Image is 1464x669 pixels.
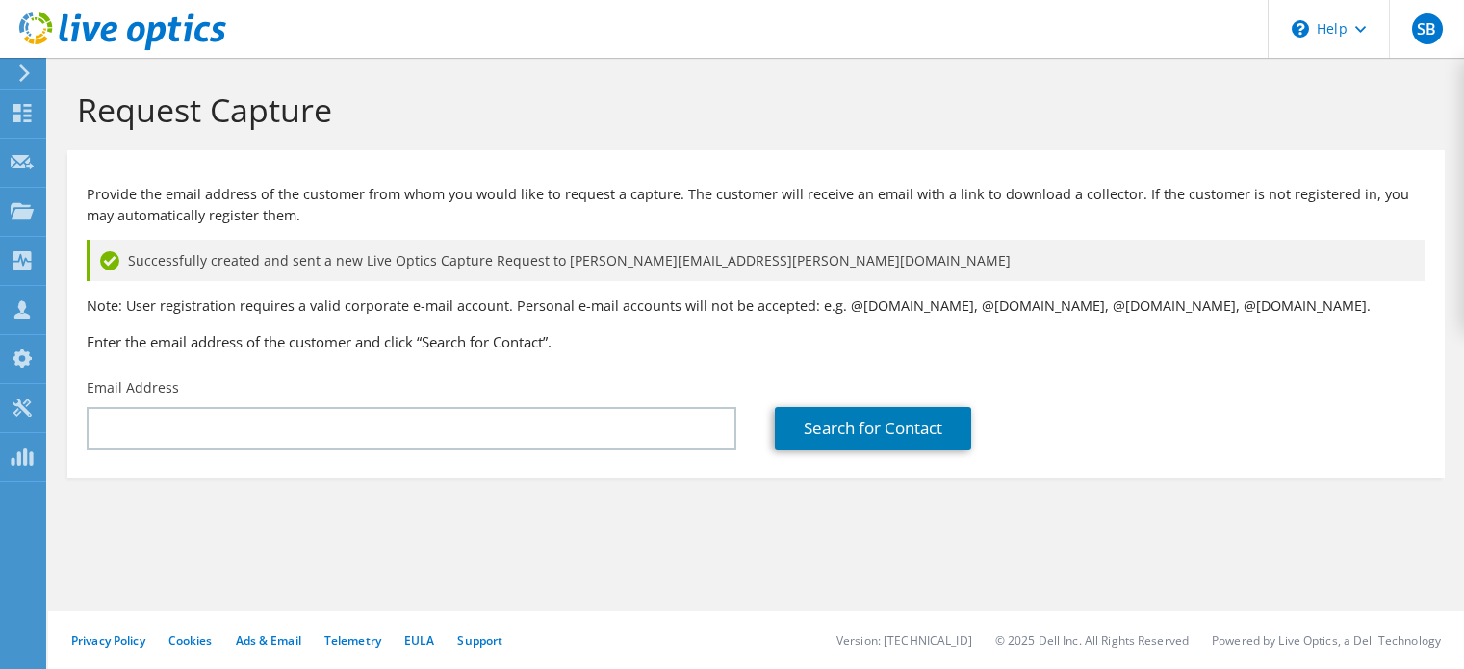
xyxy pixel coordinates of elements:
[87,378,179,398] label: Email Address
[236,632,301,649] a: Ads & Email
[775,407,971,450] a: Search for Contact
[324,632,381,649] a: Telemetry
[87,184,1425,226] p: Provide the email address of the customer from whom you would like to request a capture. The cust...
[87,331,1425,352] h3: Enter the email address of the customer and click “Search for Contact”.
[404,632,434,649] a: EULA
[71,632,145,649] a: Privacy Policy
[168,632,213,649] a: Cookies
[1212,632,1441,649] li: Powered by Live Optics, a Dell Technology
[128,250,1011,271] span: Successfully created and sent a new Live Optics Capture Request to [PERSON_NAME][EMAIL_ADDRESS][P...
[77,90,1425,130] h1: Request Capture
[87,296,1425,317] p: Note: User registration requires a valid corporate e-mail account. Personal e-mail accounts will ...
[457,632,502,649] a: Support
[1292,20,1309,38] svg: \n
[836,632,972,649] li: Version: [TECHNICAL_ID]
[995,632,1189,649] li: © 2025 Dell Inc. All Rights Reserved
[1412,13,1443,44] span: SB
